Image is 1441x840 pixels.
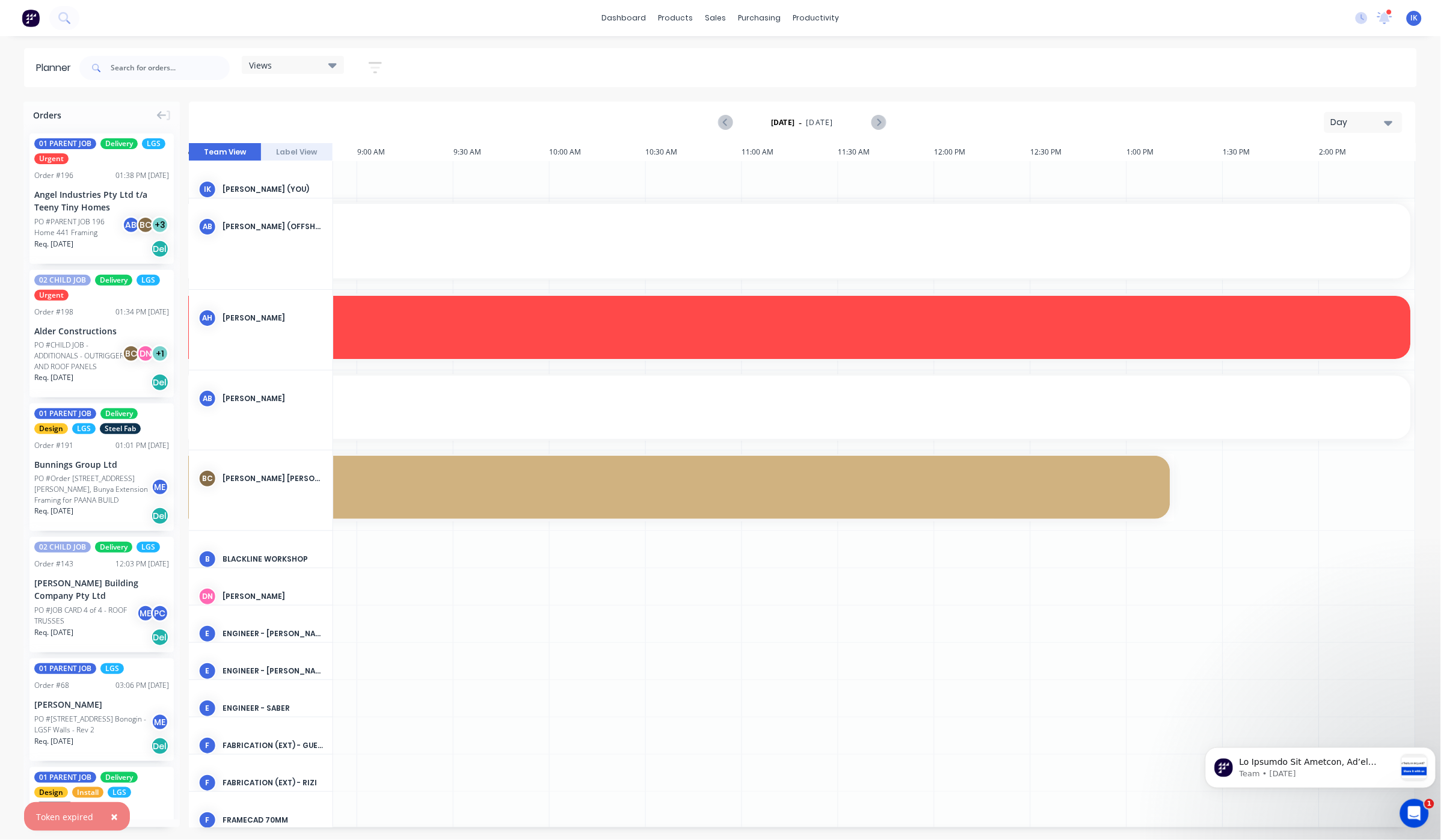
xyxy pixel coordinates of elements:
[34,440,73,451] div: Order # 191
[115,559,169,569] div: 12:03 PM [DATE]
[122,345,140,363] div: BC
[223,554,323,565] div: BLACKLINE WORKSHOP
[223,184,323,195] div: [PERSON_NAME] (You)
[34,473,155,506] div: PO #Order [STREET_ADDRESS][PERSON_NAME], Bunya Extension Framing for PAANA BUILD
[198,811,217,829] div: F
[34,559,73,569] div: Order # 143
[151,478,169,496] div: ME
[151,737,169,755] div: Del
[1425,799,1434,809] span: 1
[72,787,103,798] span: Install
[111,56,230,80] input: Search for orders...
[799,115,802,130] span: -
[34,340,126,372] div: PO #CHILD JOB - ADDITIONALS - OUTRIGGER AND ROOF PANELS
[34,138,96,149] span: 01 PARENT JOB
[223,591,323,602] div: [PERSON_NAME]
[1324,112,1403,133] button: Day
[99,802,130,831] button: Close
[771,117,795,128] strong: [DATE]
[34,307,73,317] div: Order # 198
[453,143,550,161] div: 9:30 AM
[189,143,261,161] button: Team View
[34,408,96,419] span: 01 PARENT JOB
[223,815,323,826] div: FRAMECAD 70mm
[72,423,96,434] span: LGS
[100,772,138,783] span: Delivery
[34,772,96,783] span: 01 PARENT JOB
[596,9,653,27] a: dashboard
[261,143,333,161] button: Label View
[198,699,217,717] div: E
[34,188,169,213] div: Angel Industries Pty Ltd t/a Teeny Tiny Homes
[100,423,141,434] span: Steel Fab
[34,506,73,517] span: Req. [DATE]
[198,774,217,792] div: F
[33,109,61,121] span: Orders
[34,325,169,337] div: Alder Constructions
[39,34,195,581] span: Lo Ipsumdo Sit Ametcon, Ad’el seddoe tem inci utlabore etdolor magnaaliq en admi veni quisnost ex...
[151,240,169,258] div: Del
[115,680,169,691] div: 03:06 PM [DATE]
[198,737,217,755] div: F
[198,390,217,408] div: AB
[95,275,132,286] span: Delivery
[151,373,169,391] div: Del
[742,143,838,161] div: 11:00 AM
[34,714,155,735] div: PO #[STREET_ADDRESS] Bonogin - LGSF Walls - Rev 2
[34,275,91,286] span: 02 CHILD JOB
[807,117,834,128] span: [DATE]
[115,440,169,451] div: 01:01 PM [DATE]
[871,115,885,130] button: Next page
[34,736,73,747] span: Req. [DATE]
[198,180,217,198] div: IK
[39,45,195,56] p: Message from Team, sent 2w ago
[115,819,169,830] div: 02:27 PM [DATE]
[223,313,323,323] div: [PERSON_NAME]
[34,216,126,238] div: PO #PARENT JOB 196 Home 441 Framing
[223,628,323,639] div: ENGINEER - [PERSON_NAME]
[198,625,217,643] div: E
[935,143,1031,161] div: 12:00 PM
[151,628,169,646] div: Del
[151,216,169,234] div: + 3
[198,309,217,327] div: AH
[223,777,323,788] div: FABRICATION (EXT) - RIZI
[223,221,323,232] div: [PERSON_NAME] (OFFSHORE)
[1400,799,1429,828] iframe: Intercom live chat
[36,811,93,823] div: Token expired
[223,473,323,484] div: [PERSON_NAME] [PERSON_NAME]
[223,666,323,676] div: ENGINEER - [PERSON_NAME]
[733,9,787,27] div: purchasing
[223,740,323,751] div: FABRICATION (EXT) - GUERILLA
[36,61,77,75] div: Planner
[699,9,733,27] div: sales
[137,216,155,234] div: BC
[838,143,935,161] div: 11:30 AM
[1223,143,1320,161] div: 1:30 PM
[34,577,169,602] div: [PERSON_NAME] Building Company Pty Ltd
[34,605,140,627] div: PO #JOB CARD 4 of 4 - ROOF TRUSSES
[34,153,69,164] span: Urgent
[100,408,138,419] span: Delivery
[198,662,217,680] div: E
[223,703,323,714] div: ENGINEER - Saber
[1031,143,1127,161] div: 12:30 PM
[115,307,169,317] div: 01:34 PM [DATE]
[151,604,169,622] div: PC
[34,423,68,434] span: Design
[34,698,169,711] div: [PERSON_NAME]
[122,216,140,234] div: AB
[1411,13,1418,23] span: IK
[22,9,40,27] img: Factory
[100,663,124,674] span: LGS
[34,663,96,674] span: 01 PARENT JOB
[34,627,73,638] span: Req. [DATE]
[223,393,323,404] div: [PERSON_NAME]
[137,345,155,363] div: DN
[1200,723,1441,808] iframe: Intercom notifications message
[34,290,69,301] span: Urgent
[151,713,169,731] div: ME
[198,470,217,488] div: BC
[646,143,742,161] div: 10:30 AM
